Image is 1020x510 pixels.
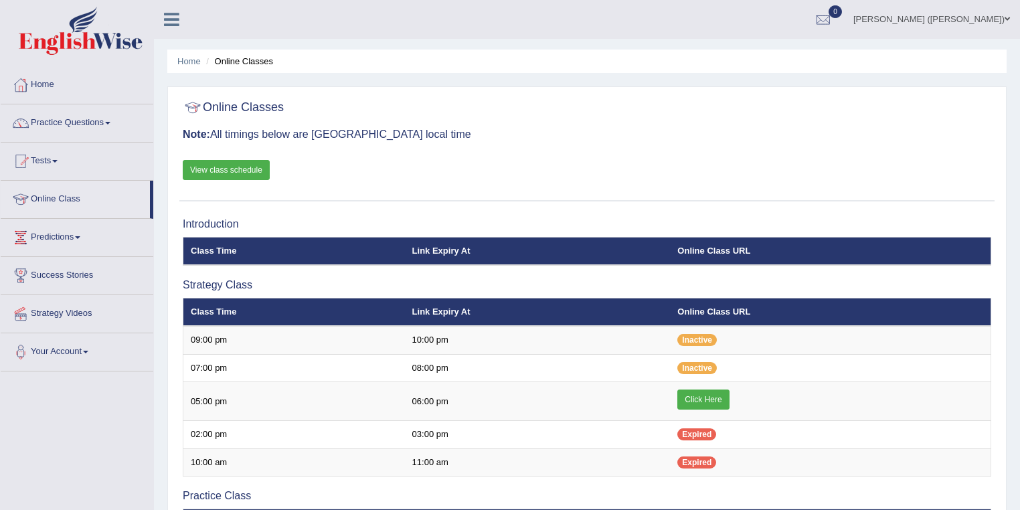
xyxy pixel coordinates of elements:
[405,448,671,477] td: 11:00 am
[405,298,671,326] th: Link Expiry At
[677,334,717,346] span: Inactive
[829,5,842,18] span: 0
[183,421,405,449] td: 02:00 pm
[405,326,671,354] td: 10:00 pm
[183,160,270,180] a: View class schedule
[1,104,153,138] a: Practice Questions
[183,298,405,326] th: Class Time
[670,298,991,326] th: Online Class URL
[177,56,201,66] a: Home
[183,98,284,118] h2: Online Classes
[405,421,671,449] td: 03:00 pm
[183,237,405,265] th: Class Time
[670,237,991,265] th: Online Class URL
[1,295,153,329] a: Strategy Videos
[183,326,405,354] td: 09:00 pm
[677,390,729,410] a: Click Here
[183,129,991,141] h3: All timings below are [GEOGRAPHIC_DATA] local time
[183,448,405,477] td: 10:00 am
[677,362,717,374] span: Inactive
[203,55,273,68] li: Online Classes
[183,490,991,502] h3: Practice Class
[405,354,671,382] td: 08:00 pm
[1,219,153,252] a: Predictions
[405,382,671,421] td: 06:00 pm
[677,456,716,469] span: Expired
[183,129,210,140] b: Note:
[1,333,153,367] a: Your Account
[405,237,671,265] th: Link Expiry At
[183,382,405,421] td: 05:00 pm
[183,218,991,230] h3: Introduction
[1,143,153,176] a: Tests
[677,428,716,440] span: Expired
[183,354,405,382] td: 07:00 pm
[1,257,153,290] a: Success Stories
[1,181,150,214] a: Online Class
[183,279,991,291] h3: Strategy Class
[1,66,153,100] a: Home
